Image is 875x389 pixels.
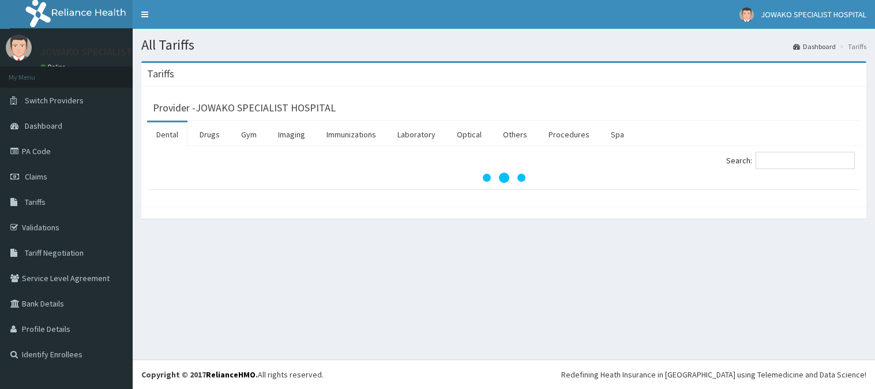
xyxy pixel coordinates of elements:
[602,122,633,147] a: Spa
[25,171,47,182] span: Claims
[539,122,599,147] a: Procedures
[25,248,84,258] span: Tariff Negotiation
[190,122,229,147] a: Drugs
[153,103,336,113] h3: Provider - JOWAKO SPECIALIST HOSPITAL
[388,122,445,147] a: Laboratory
[141,38,866,53] h1: All Tariffs
[25,121,62,131] span: Dashboard
[837,42,866,51] li: Tariffs
[269,122,314,147] a: Imaging
[494,122,536,147] a: Others
[6,35,32,61] img: User Image
[726,152,855,169] label: Search:
[761,9,866,20] span: JOWAKO SPECIALIST HOSPITAL
[448,122,491,147] a: Optical
[232,122,266,147] a: Gym
[141,369,258,380] strong: Copyright © 2017 .
[561,369,866,380] div: Redefining Heath Insurance in [GEOGRAPHIC_DATA] using Telemedicine and Data Science!
[40,47,180,57] p: JOWAKO SPECIALIST HOSPITAL
[40,63,68,71] a: Online
[317,122,385,147] a: Immunizations
[133,360,875,389] footer: All rights reserved.
[206,369,256,380] a: RelianceHMO
[147,122,187,147] a: Dental
[756,152,855,169] input: Search:
[147,69,174,79] h3: Tariffs
[793,42,836,51] a: Dashboard
[25,197,46,207] span: Tariffs
[481,155,527,201] svg: audio-loading
[739,8,754,22] img: User Image
[25,95,84,106] span: Switch Providers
